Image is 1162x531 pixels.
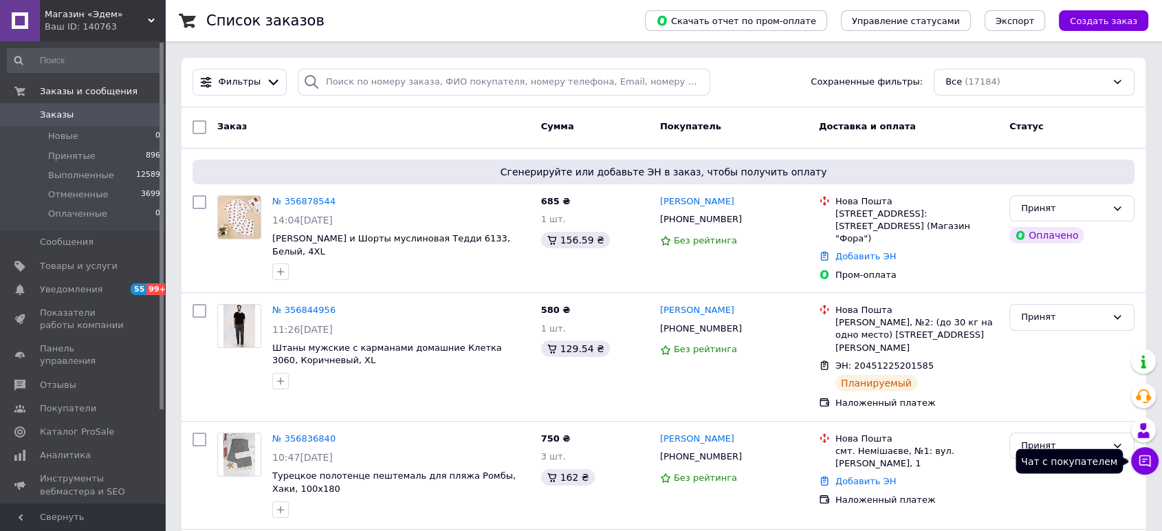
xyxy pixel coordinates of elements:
a: [PERSON_NAME] и Шорты муслиновая Тедди 6133, Белый, 4XL [272,233,510,257]
span: Без рейтинга [674,235,737,246]
button: Управление статусами [841,10,971,31]
span: Без рейтинга [674,473,737,483]
a: Добавить ЭН [835,251,896,261]
div: Нова Пошта [835,304,998,316]
span: Экспорт [996,16,1034,26]
span: Показатели работы компании [40,307,127,332]
span: 1 шт. [541,323,566,334]
span: Сгенерируйте или добавьте ЭН в заказ, чтобы получить оплату [198,165,1129,179]
span: Покупатель [660,121,721,131]
a: № 356836840 [272,433,336,444]
a: [PERSON_NAME] [660,433,734,446]
span: Панель управления [40,343,127,367]
a: Фото товару [217,304,261,348]
span: Все [945,76,962,89]
div: Принят [1021,439,1106,453]
span: Товары и услуги [40,260,118,272]
span: Доставка и оплата [819,121,916,131]
span: Магазин «Эдем» [45,8,148,21]
span: Каталог ProSale [40,426,114,438]
span: Сообщения [40,236,94,248]
span: 10:47[DATE] [272,452,333,463]
span: 11:26[DATE] [272,324,333,335]
span: [PHONE_NUMBER] [660,214,742,224]
a: [PERSON_NAME] [660,195,734,208]
span: 3699 [141,188,160,201]
div: Оплачено [1009,227,1084,243]
div: 162 ₴ [541,469,595,486]
a: Турецкое полотенце пештемаль для пляжа Ромбы, Хаки, 100х180 [272,470,516,494]
span: 685 ₴ [541,196,571,206]
div: [PERSON_NAME], №2: (до 30 кг на одно место) [STREET_ADDRESS][PERSON_NAME] [835,316,998,354]
span: Сохраненные фильтры: [811,76,923,89]
span: 12589 [136,169,160,182]
span: Фильтры [219,76,261,89]
a: [PERSON_NAME] [660,304,734,317]
img: Фото товару [218,196,261,239]
span: 55 [131,283,146,295]
a: Создать заказ [1045,15,1148,25]
span: Принятые [48,150,96,162]
span: Аналитика [40,449,91,462]
span: Скачать отчет по пром-оплате [656,14,816,27]
div: 129.54 ₴ [541,340,610,357]
span: 0 [155,130,160,142]
div: Наложенный платеж [835,494,998,506]
span: Заказы [40,109,74,121]
span: Заказы и сообщения [40,85,138,98]
a: Штаны мужские с карманами домашние Клетка 3060, Коричневый, XL [272,343,502,366]
span: Отзывы [40,379,76,391]
div: Чат с покупателем [1016,448,1123,473]
button: Чат с покупателем [1131,447,1159,475]
span: Управление статусами [852,16,960,26]
span: 99+ [146,283,169,295]
span: 0 [155,208,160,220]
a: Добавить ЭН [835,476,896,486]
span: Без рейтинга [674,344,737,354]
div: Наложенный платеж [835,397,998,409]
a: № 356844956 [272,305,336,315]
div: Принят [1021,202,1106,216]
a: Фото товару [217,195,261,239]
span: Отмененные [48,188,108,201]
input: Поиск [7,48,162,73]
button: Скачать отчет по пром-оплате [645,10,827,31]
span: Заказ [217,121,247,131]
div: Принят [1021,310,1106,325]
span: Создать заказ [1070,16,1137,26]
span: Выполненные [48,169,114,182]
span: Уведомления [40,283,102,296]
span: Инструменты вебмастера и SEO [40,473,127,497]
span: 750 ₴ [541,433,571,444]
span: (17184) [965,76,1000,87]
div: смт. Немішаєве, №1: вул. [PERSON_NAME], 1 [835,445,998,470]
span: Покупатели [40,402,96,415]
div: [STREET_ADDRESS]: [STREET_ADDRESS] (Магазин "Фора") [835,208,998,246]
span: 3 шт. [541,451,566,462]
span: Статус [1009,121,1044,131]
div: Ваш ID: 140763 [45,21,165,33]
div: Планируемый [835,375,917,391]
span: 1 шт. [541,214,566,224]
span: 896 [146,150,160,162]
span: [PHONE_NUMBER] [660,323,742,334]
h1: Список заказов [206,12,325,29]
div: 156.59 ₴ [541,232,610,248]
div: Нова Пошта [835,195,998,208]
button: Создать заказ [1059,10,1148,31]
div: Пром-оплата [835,269,998,281]
span: Оплаченные [48,208,107,220]
span: Сумма [541,121,574,131]
span: 580 ₴ [541,305,571,315]
span: 14:04[DATE] [272,215,333,226]
img: Фото товару [223,305,256,347]
span: [PHONE_NUMBER] [660,451,742,462]
button: Экспорт [985,10,1045,31]
span: ЭН: 20451225201585 [835,360,934,371]
img: Фото товару [223,433,256,476]
a: № 356878544 [272,196,336,206]
span: Новые [48,130,78,142]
